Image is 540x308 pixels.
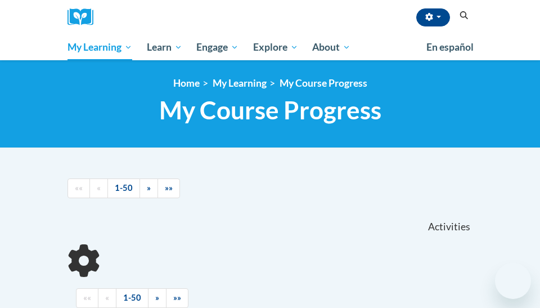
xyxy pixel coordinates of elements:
a: Begining [76,288,98,308]
a: About [305,34,358,60]
a: Next [139,178,158,198]
a: My Learning [60,34,139,60]
a: 1-50 [107,178,140,198]
span: « [97,183,101,193]
span: My Course Progress [159,95,381,125]
span: Explore [253,41,298,54]
a: En español [419,35,481,59]
a: Previous [89,178,108,198]
span: Engage [196,41,238,54]
button: Account Settings [416,8,450,26]
img: Logo brand [67,8,101,26]
a: Cox Campus [67,8,101,26]
span: «« [75,183,83,193]
span: » [155,293,159,302]
a: End [166,288,188,308]
span: » [147,183,151,193]
span: Learn [147,41,182,54]
a: End [157,178,180,198]
button: Search [456,9,472,23]
iframe: Button to launch messaging window [495,263,531,299]
a: Next [148,288,166,308]
a: My Learning [213,77,267,89]
a: Explore [246,34,305,60]
span: About [312,41,350,54]
a: Begining [67,178,90,198]
span: En español [426,41,474,53]
a: My Course Progress [280,77,367,89]
div: Main menu [59,34,481,60]
span: »» [165,183,173,193]
a: Home [173,77,200,89]
span: Activities [428,221,470,233]
span: My Learning [67,41,132,54]
span: « [105,293,109,302]
a: Engage [189,34,246,60]
span: «« [83,293,91,302]
a: 1-50 [116,288,148,308]
a: Previous [98,288,116,308]
span: »» [173,293,181,302]
a: Learn [139,34,190,60]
